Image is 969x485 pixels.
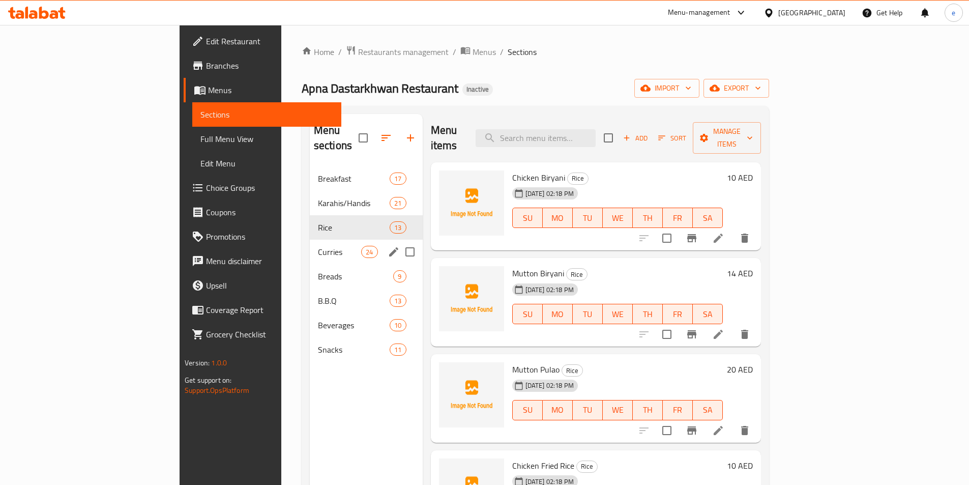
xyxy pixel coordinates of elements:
[577,403,599,417] span: TU
[668,7,730,19] div: Menu-management
[680,418,704,443] button: Branch-specific-item
[543,304,573,324] button: MO
[184,273,341,298] a: Upsell
[567,173,589,185] div: Rice
[390,174,405,184] span: 17
[567,269,587,280] span: Rice
[727,362,753,377] h6: 20 AED
[656,324,678,345] span: Select to update
[206,231,333,243] span: Promotions
[206,35,333,47] span: Edit Restaurant
[603,400,633,420] button: WE
[462,83,493,96] div: Inactive
[206,328,333,340] span: Grocery Checklist
[633,304,663,324] button: TH
[318,344,390,356] span: Snacks
[547,403,569,417] span: MO
[577,307,599,322] span: TU
[394,272,405,281] span: 9
[521,381,578,390] span: [DATE] 02:18 PM
[693,304,723,324] button: SA
[656,420,678,441] span: Select to update
[693,122,761,154] button: Manage items
[184,53,341,78] a: Branches
[318,270,394,282] span: Breads
[476,129,596,147] input: search
[712,82,761,95] span: export
[712,232,724,244] a: Edit menu item
[512,362,560,377] span: Mutton Pulao
[680,226,704,250] button: Branch-specific-item
[318,246,361,258] div: Curries
[185,384,249,397] a: Support.OpsPlatform
[390,223,405,233] span: 13
[607,403,629,417] span: WE
[358,46,449,58] span: Restaurants management
[318,319,390,331] span: Beverages
[200,157,333,169] span: Edit Menu
[302,77,458,100] span: Apna Dastarkhwan Restaurant
[206,304,333,316] span: Coverage Report
[184,29,341,53] a: Edit Restaurant
[184,176,341,200] a: Choice Groups
[453,46,456,58] li: /
[603,208,633,228] button: WE
[693,400,723,420] button: SA
[727,266,753,280] h6: 14 AED
[693,208,723,228] button: SA
[712,328,724,340] a: Edit menu item
[634,79,699,98] button: import
[603,304,633,324] button: WE
[667,211,689,225] span: FR
[310,215,423,240] div: Rice13
[568,173,588,184] span: Rice
[622,132,649,144] span: Add
[547,307,569,322] span: MO
[663,400,693,420] button: FR
[512,266,564,281] span: Mutton Biryani
[390,321,405,330] span: 10
[778,7,845,18] div: [GEOGRAPHIC_DATA]
[184,298,341,322] a: Coverage Report
[732,418,757,443] button: delete
[462,85,493,94] span: Inactive
[521,189,578,198] span: [DATE] 02:18 PM
[697,307,719,322] span: SA
[562,364,583,377] div: Rice
[310,313,423,337] div: Beverages10
[658,132,686,144] span: Sort
[206,279,333,292] span: Upsell
[727,459,753,473] h6: 10 AED
[701,125,753,151] span: Manage items
[386,244,401,260] button: edit
[184,249,341,273] a: Menu disclaimer
[353,127,374,149] span: Select all sections
[517,307,539,322] span: SU
[656,227,678,249] span: Select to update
[508,46,537,58] span: Sections
[390,197,406,209] div: items
[732,322,757,347] button: delete
[573,400,603,420] button: TU
[473,46,496,58] span: Menus
[390,296,405,306] span: 13
[200,133,333,145] span: Full Menu View
[512,304,543,324] button: SU
[573,208,603,228] button: TU
[192,102,341,127] a: Sections
[318,197,390,209] span: Karahis/Handis
[663,208,693,228] button: FR
[390,345,405,355] span: 11
[663,304,693,324] button: FR
[184,224,341,249] a: Promotions
[732,226,757,250] button: delete
[577,211,599,225] span: TU
[310,264,423,289] div: Breads9
[521,285,578,295] span: [DATE] 02:18 PM
[184,78,341,102] a: Menus
[637,403,659,417] span: TH
[318,221,390,234] span: Rice
[439,170,504,236] img: Chicken Biryani
[562,365,582,377] span: Rice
